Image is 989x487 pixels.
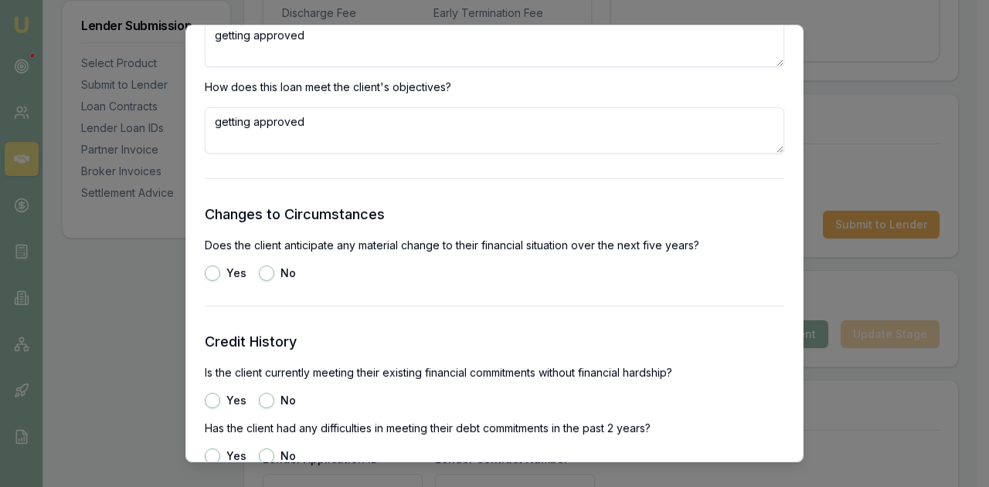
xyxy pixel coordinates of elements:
[280,395,296,406] label: No
[205,107,784,154] textarea: getting approved
[226,268,246,279] label: Yes
[205,21,784,67] textarea: getting approved
[205,204,784,225] h3: Changes to Circumstances
[226,451,246,462] label: Yes
[280,451,296,462] label: No
[205,365,784,380] p: Is the client currently meeting their existing financial commitments without financial hardship?
[226,395,246,406] label: Yes
[205,79,784,95] p: How does this loan meet the client's objectives?
[280,268,296,279] label: No
[205,331,784,353] h3: Credit History
[205,421,784,436] p: Has the client had any difficulties in meeting their debt commitments in the past 2 years?
[205,238,784,253] p: Does the client anticipate any material change to their financial situation over the next five ye...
